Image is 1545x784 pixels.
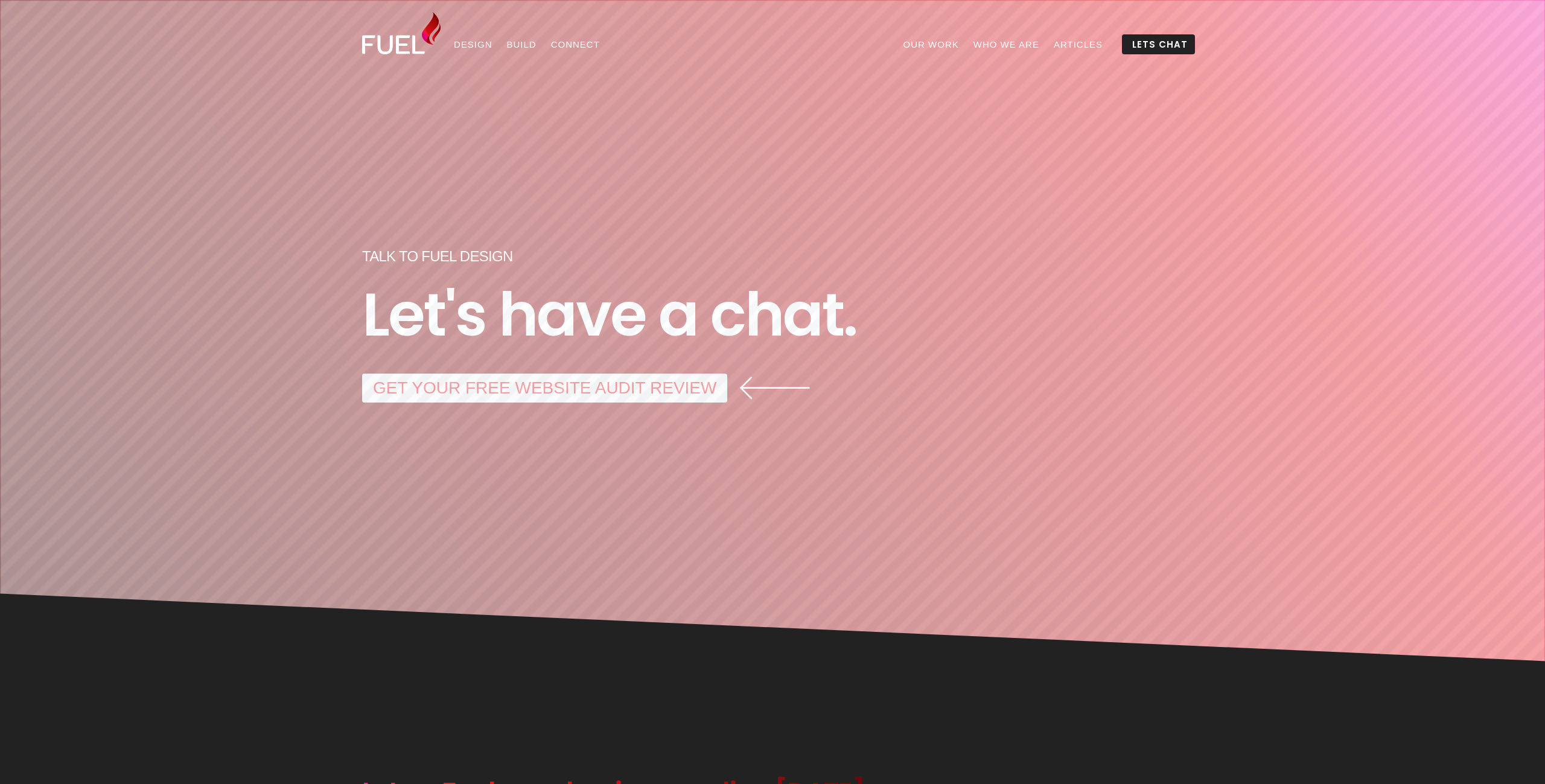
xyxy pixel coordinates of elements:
a: Our Work [896,34,966,54]
a: Connect [544,34,607,54]
a: Build [500,34,544,54]
a: Lets Chat [1125,34,1195,54]
a: Design [447,34,500,54]
a: Articles [1046,34,1110,54]
img: Fuel Design Ltd - Website design and development company in North Shore, Auckland [362,12,441,54]
a: Who We Are [966,34,1046,54]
